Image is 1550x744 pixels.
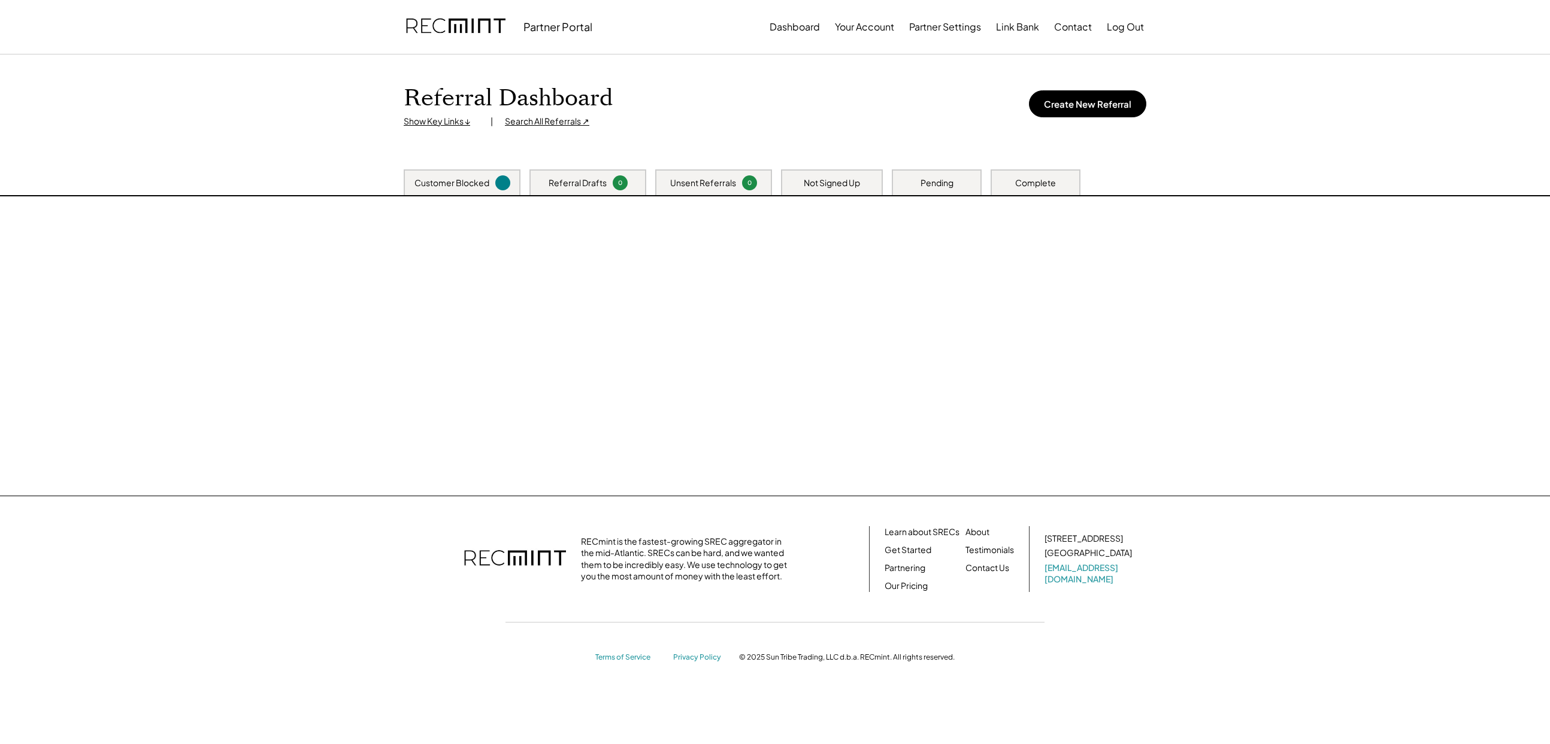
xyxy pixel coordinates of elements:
[770,15,820,39] button: Dashboard
[549,177,607,189] div: Referral Drafts
[965,562,1009,574] a: Contact Us
[744,178,755,187] div: 0
[965,526,989,538] a: About
[1107,15,1144,39] button: Log Out
[1045,533,1123,545] div: [STREET_ADDRESS]
[670,177,736,189] div: Unsent Referrals
[414,177,489,189] div: Customer Blocked
[804,177,860,189] div: Not Signed Up
[835,15,894,39] button: Your Account
[885,580,928,592] a: Our Pricing
[464,538,566,580] img: recmint-logotype%403x.png
[673,652,727,663] a: Privacy Policy
[491,116,493,127] div: |
[523,20,592,34] div: Partner Portal
[614,178,626,187] div: 0
[581,536,794,582] div: RECmint is the fastest-growing SREC aggregator in the mid-Atlantic. SRECs can be hard, and we wan...
[1045,562,1134,585] a: [EMAIL_ADDRESS][DOMAIN_NAME]
[921,177,953,189] div: Pending
[1045,547,1132,559] div: [GEOGRAPHIC_DATA]
[996,15,1039,39] button: Link Bank
[885,544,931,556] a: Get Started
[595,652,661,663] a: Terms of Service
[965,544,1014,556] a: Testimonials
[404,116,479,127] div: Show Key Links ↓
[885,526,959,538] a: Learn about SRECs
[1054,15,1092,39] button: Contact
[1015,177,1056,189] div: Complete
[406,7,505,47] img: recmint-logotype%403x.png
[505,116,589,127] div: Search All Referrals ↗
[909,15,981,39] button: Partner Settings
[404,84,613,113] h1: Referral Dashboard
[1029,90,1146,117] button: Create New Referral
[739,652,955,662] div: © 2025 Sun Tribe Trading, LLC d.b.a. RECmint. All rights reserved.
[885,562,925,574] a: Partnering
